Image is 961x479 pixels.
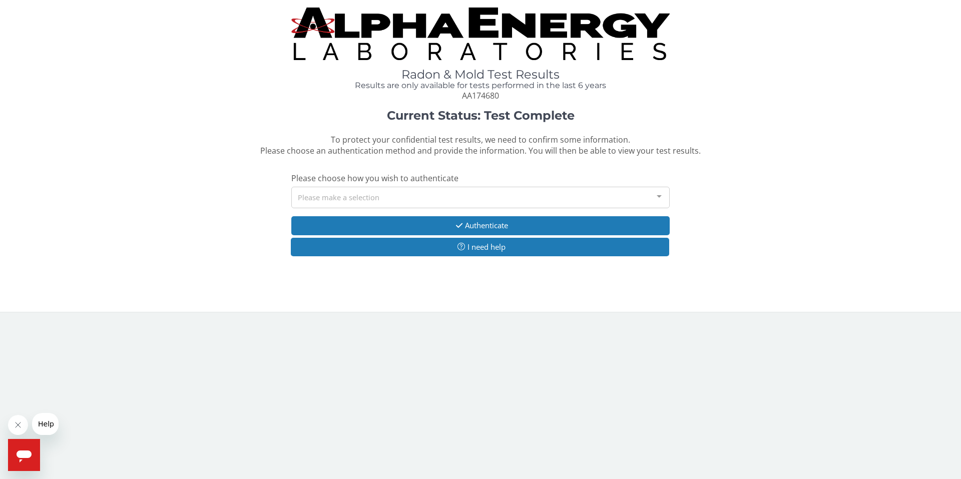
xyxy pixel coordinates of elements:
[291,8,670,60] img: TightCrop.jpg
[462,90,499,101] span: AA174680
[291,216,670,235] button: Authenticate
[291,173,458,184] span: Please choose how you wish to authenticate
[8,439,40,471] iframe: Button to launch messaging window
[291,68,670,81] h1: Radon & Mold Test Results
[260,134,701,157] span: To protect your confidential test results, we need to confirm some information. Please choose an ...
[298,191,379,203] span: Please make a selection
[291,81,670,90] h4: Results are only available for tests performed in the last 6 years
[291,238,669,256] button: I need help
[32,413,59,435] iframe: Message from company
[387,108,575,123] strong: Current Status: Test Complete
[8,415,28,435] iframe: Close message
